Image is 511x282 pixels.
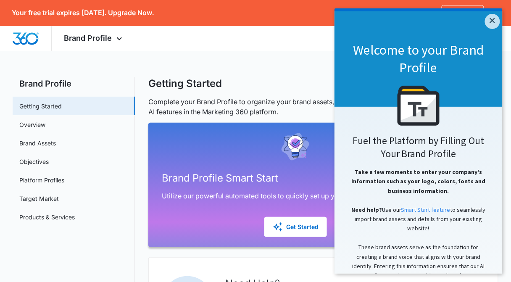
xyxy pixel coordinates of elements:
[12,9,154,17] p: Your free trial expires [DATE]. Upgrade Now.
[264,217,327,237] button: Get Started
[19,139,56,148] a: Brand Assets
[13,77,135,90] h2: Brand Profile
[19,157,49,166] a: Objectives
[19,120,45,129] a: Overview
[64,34,112,42] span: Brand Profile
[273,222,319,232] div: Get Started
[18,235,150,271] span: These brand assets serve as the foundation for creating a brand voice that aligns with your brand...
[162,171,426,186] h2: Brand Profile Smart Start
[162,191,426,201] p: Utilize our powerful automated tools to quickly set up your company's brand profile.
[17,160,151,186] span: Take a few moments to enter your company's information such as your logo, colors, fonts and busin...
[19,176,64,184] a: Platform Profiles
[21,198,152,224] span: Use our to seamlessly import brand assets and details from your existing website!
[52,26,137,51] div: Brand Profile
[17,198,47,205] span: Need help?
[19,194,59,203] a: Target Market
[150,5,166,21] a: Close modal
[148,77,222,90] h1: Getting Started
[8,126,160,152] h2: Fuel the Platform by Filling Out Your Brand Profile
[442,5,484,21] a: Upgrade
[19,213,75,221] a: Products & Services
[19,102,62,111] a: Getting Started
[67,198,116,205] a: Smart Start feature
[148,97,498,117] p: Complete your Brand Profile to organize your brand assets, define your business goals and take ad...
